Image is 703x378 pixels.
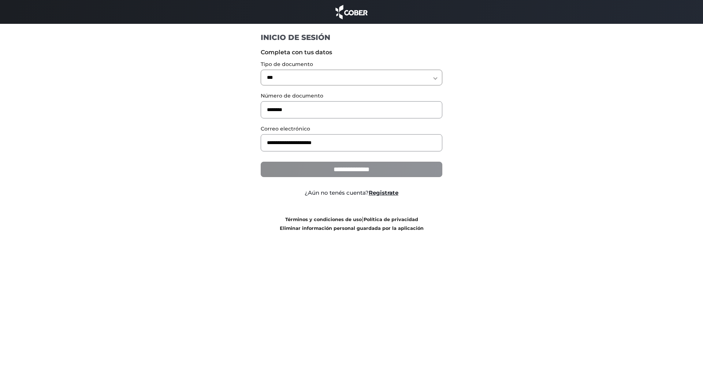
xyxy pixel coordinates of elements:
[261,33,443,42] h1: INICIO DE SESIÓN
[334,4,369,20] img: cober_marca.png
[261,92,443,100] label: Número de documento
[285,217,362,222] a: Términos y condiciones de uso
[364,217,418,222] a: Política de privacidad
[261,48,443,57] label: Completa con tus datos
[369,189,398,196] a: Registrate
[261,125,443,133] label: Correo electrónico
[255,189,448,197] div: ¿Aún no tenés cuenta?
[255,215,448,232] div: |
[280,225,424,231] a: Eliminar información personal guardada por la aplicación
[261,60,443,68] label: Tipo de documento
